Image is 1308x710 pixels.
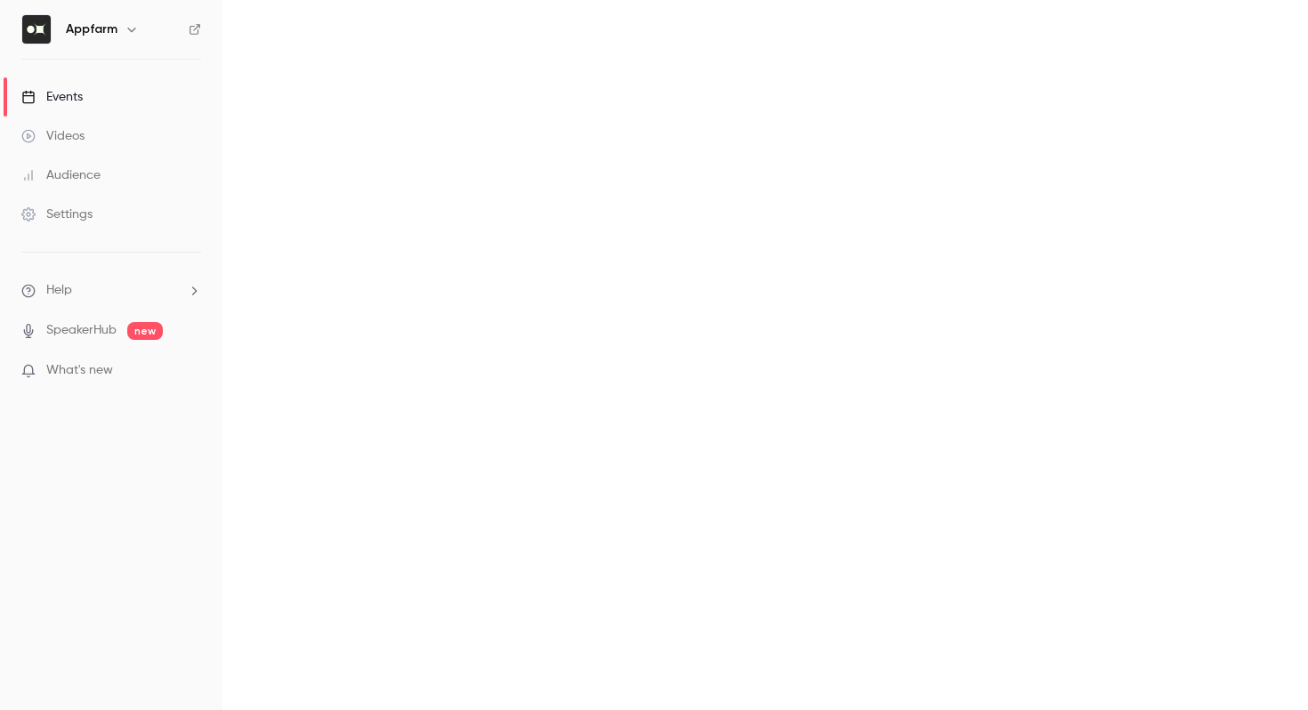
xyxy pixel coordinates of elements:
span: Help [46,281,72,300]
div: Events [21,88,83,106]
span: What's new [46,361,113,380]
div: Audience [21,166,101,184]
span: new [127,322,163,340]
li: help-dropdown-opener [21,281,201,300]
div: Settings [21,206,93,223]
div: Videos [21,127,85,145]
a: SpeakerHub [46,321,117,340]
h6: Appfarm [66,20,117,38]
img: Appfarm [22,15,51,44]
